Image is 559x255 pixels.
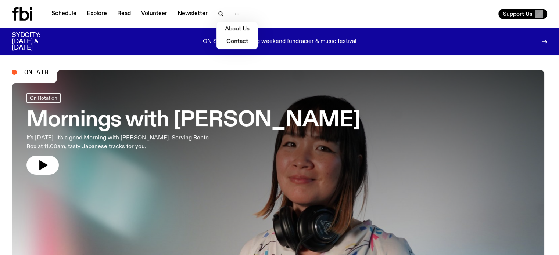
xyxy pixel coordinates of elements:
a: Read [113,9,135,19]
a: Schedule [47,9,81,19]
button: Support Us [498,9,547,19]
a: Volunteer [137,9,172,19]
a: Contact [219,37,255,47]
a: Newsletter [173,9,212,19]
span: On Rotation [30,95,57,101]
a: On Rotation [26,93,61,103]
h3: SYDCITY: [DATE] & [DATE] [12,32,59,51]
a: Mornings with [PERSON_NAME]It's [DATE]. It's a good Morning with [PERSON_NAME]. Serving Bento Box... [26,93,360,175]
a: Explore [82,9,111,19]
span: On Air [24,69,49,76]
h3: Mornings with [PERSON_NAME] [26,110,360,131]
span: Support Us [503,11,533,17]
p: It's [DATE]. It's a good Morning with [PERSON_NAME]. Serving Bento Box at 11:00am, tasty Japanese... [26,134,215,151]
a: About Us [219,24,255,34]
p: ON SALE NOW! Long weekend fundraiser & music festival [203,39,356,45]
